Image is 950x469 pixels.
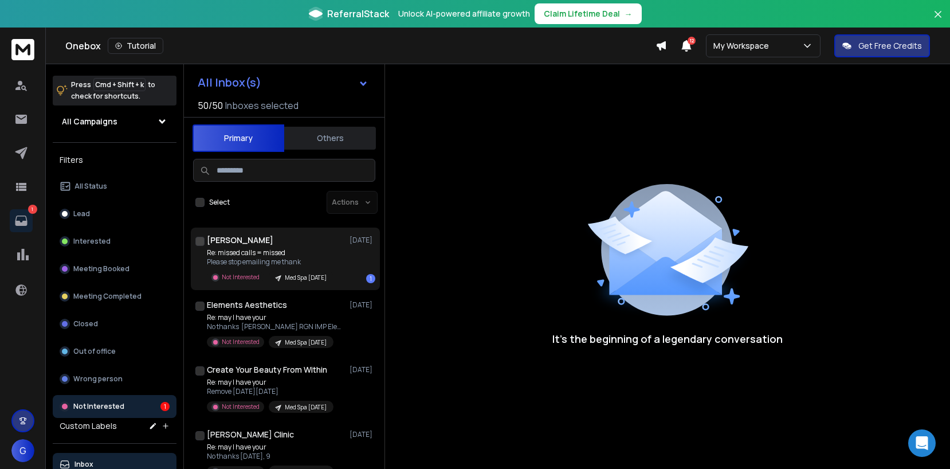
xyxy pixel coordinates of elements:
[53,312,176,335] button: Closed
[834,34,930,57] button: Get Free Credits
[53,110,176,133] button: All Campaigns
[73,264,129,273] p: Meeting Booked
[207,387,333,396] p: Remove [DATE][DATE]
[73,237,111,246] p: Interested
[108,38,163,54] button: Tutorial
[74,460,93,469] p: Inbox
[53,340,176,363] button: Out of office
[93,78,146,91] span: Cmd + Shift + k
[207,248,333,257] p: Re: missed calls = missed
[65,38,655,54] div: Onebox
[625,8,633,19] span: →
[53,175,176,198] button: All Status
[62,116,117,127] h1: All Campaigns
[350,300,375,310] p: [DATE]
[53,395,176,418] button: Not Interested1
[207,299,287,311] h1: Elements Aesthetics
[366,274,375,283] div: 1
[73,347,116,356] p: Out of office
[53,257,176,280] button: Meeting Booked
[53,202,176,225] button: Lead
[74,182,107,191] p: All Status
[552,331,783,347] p: It’s the beginning of a legendary conversation
[198,77,261,88] h1: All Inbox(s)
[285,403,327,412] p: Med Spa [DATE]
[73,209,90,218] p: Lead
[350,236,375,245] p: [DATE]
[398,8,530,19] p: Unlock AI-powered affiliate growth
[73,402,124,411] p: Not Interested
[207,378,333,387] p: Re: may I have your
[209,198,230,207] label: Select
[207,322,344,331] p: No thanks [PERSON_NAME] RGN IMP Elements
[189,71,378,94] button: All Inbox(s)
[207,443,333,452] p: Re: may I have your
[225,99,299,112] h3: Inboxes selected
[60,420,117,432] h3: Custom Labels
[222,402,260,411] p: Not Interested
[53,152,176,168] h3: Filters
[207,257,333,267] p: Please stop emailing me thank
[285,338,327,347] p: Med Spa [DATE]
[28,205,37,214] p: 1
[222,273,260,282] p: Not Interested
[53,368,176,390] button: Wrong person
[350,365,375,374] p: [DATE]
[222,338,260,346] p: Not Interested
[908,429,936,457] div: Open Intercom Messenger
[11,439,34,462] button: G
[207,234,273,246] h1: [PERSON_NAME]
[535,3,642,24] button: Claim Lifetime Deal→
[53,285,176,308] button: Meeting Completed
[858,40,922,52] p: Get Free Credits
[73,319,98,329] p: Closed
[73,292,142,301] p: Meeting Completed
[207,364,327,376] h1: Create Your Beauty From Within
[350,430,375,439] p: [DATE]
[10,209,33,232] a: 1
[713,40,774,52] p: My Workspace
[931,7,945,34] button: Close banner
[53,230,176,253] button: Interested
[207,452,333,461] p: No thanks [DATE], 9
[207,313,344,322] p: Re: may I have your
[71,79,155,102] p: Press to check for shortcuts.
[284,126,376,151] button: Others
[285,273,327,282] p: Med Spa [DATE]
[327,7,389,21] span: ReferralStack
[207,429,294,440] h1: [PERSON_NAME] Clinic
[73,374,123,384] p: Wrong person
[160,402,170,411] div: 1
[688,37,696,45] span: 12
[193,124,284,152] button: Primary
[198,99,223,112] span: 50 / 50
